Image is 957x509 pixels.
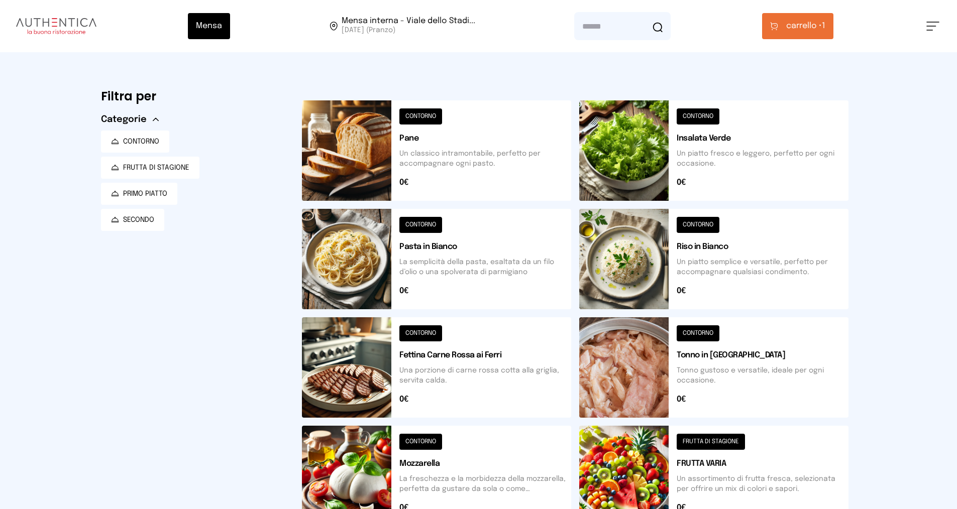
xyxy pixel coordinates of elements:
span: PRIMO PIATTO [123,189,167,199]
button: FRUTTA DI STAGIONE [101,157,199,179]
span: Categorie [101,112,147,126]
span: 1 [786,20,825,32]
h6: Filtra per [101,88,286,104]
span: SECONDO [123,215,154,225]
span: CONTORNO [123,137,159,147]
span: carrello • [786,20,822,32]
button: CONTORNO [101,131,169,153]
button: PRIMO PIATTO [101,183,177,205]
button: Mensa [188,13,230,39]
button: SECONDO [101,209,164,231]
span: FRUTTA DI STAGIONE [123,163,189,173]
span: Viale dello Stadio, 77, 05100 Terni TR, Italia [342,17,475,35]
button: Categorie [101,112,159,126]
img: logo.8f33a47.png [16,18,96,34]
span: [DATE] (Pranzo) [342,25,475,35]
button: carrello •1 [762,13,833,39]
